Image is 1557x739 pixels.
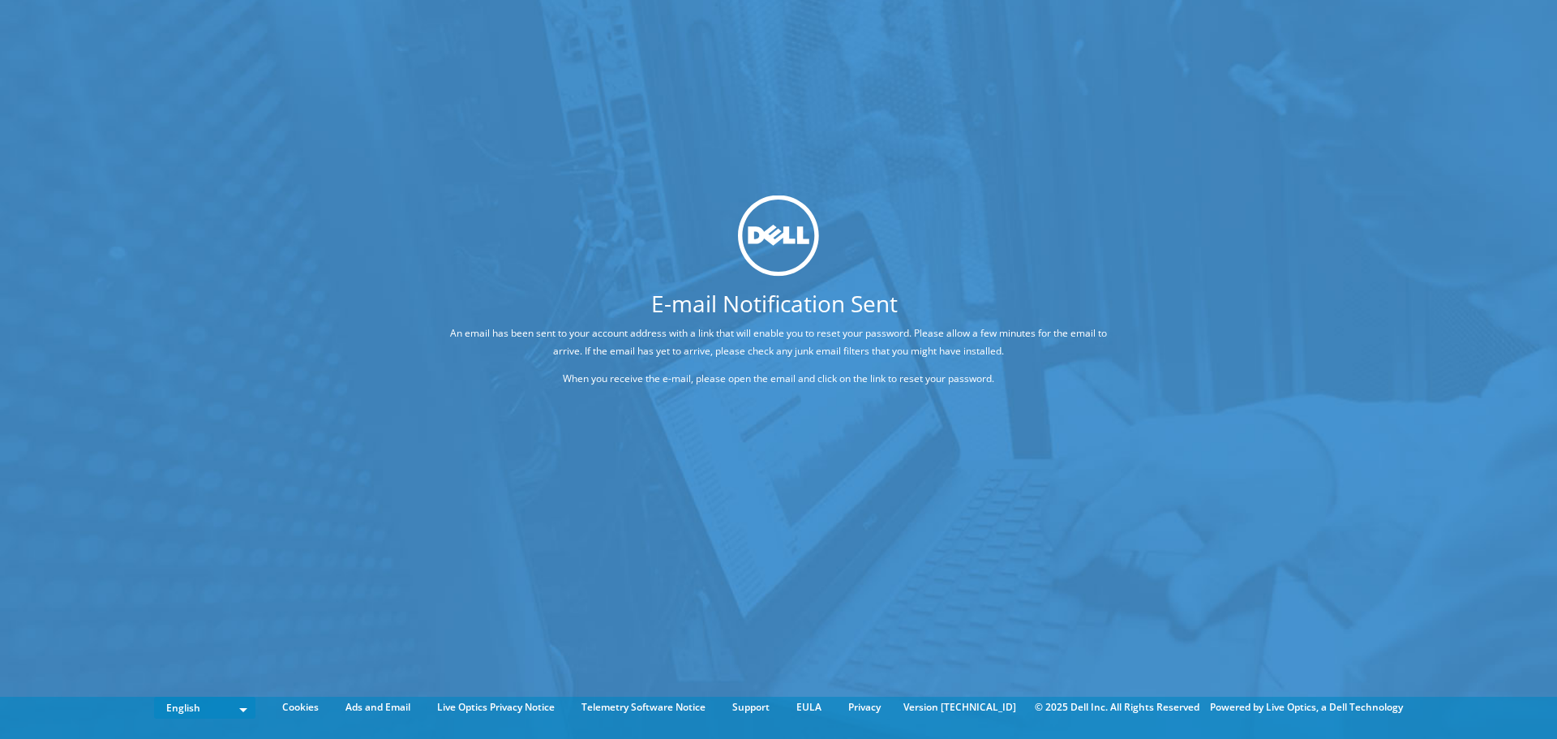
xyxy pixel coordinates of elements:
[836,698,893,716] a: Privacy
[1027,698,1207,716] li: © 2025 Dell Inc. All Rights Reserved
[895,698,1024,716] li: Version [TECHNICAL_ID]
[1210,698,1403,716] li: Powered by Live Optics, a Dell Technology
[569,698,718,716] a: Telemetry Software Notice
[450,324,1107,360] p: An email has been sent to your account address with a link that will enable you to reset your pas...
[333,698,422,716] a: Ads and Email
[425,698,567,716] a: Live Optics Privacy Notice
[270,698,331,716] a: Cookies
[784,698,834,716] a: EULA
[389,292,1160,315] h1: E-mail Notification Sent
[738,195,819,277] img: dell_svg_logo.svg
[720,698,782,716] a: Support
[450,370,1107,388] p: When you receive the e-mail, please open the email and click on the link to reset your password.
